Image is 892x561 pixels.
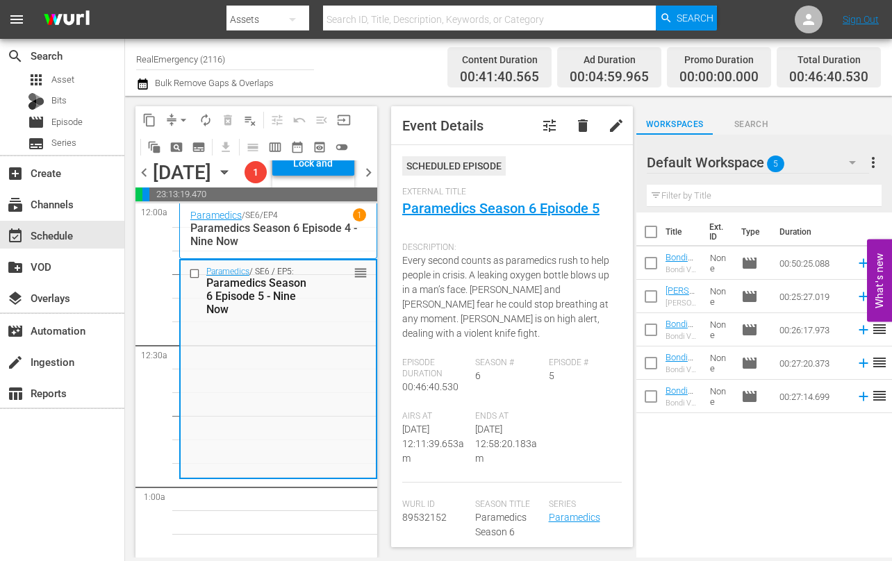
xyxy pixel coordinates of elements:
[160,109,195,131] span: Remove Gaps & Overlaps
[51,136,76,150] span: Series
[867,240,892,322] button: Open Feedback Widget
[666,299,699,308] div: [PERSON_NAME]'s Feasts Season 1 Episode 6
[774,313,850,346] td: 00:26:17.973
[704,346,736,380] td: None
[666,365,699,374] div: Bondi Vet Season 2 Episode 5
[33,3,100,36] img: ans4CAIJ8jUAAAAAAAAAAAAAAAAAAAAAAAAgQb4GAAAAAAAAAAAAAAAAAAAAAAAAJMjXAAAAAAAAAAAAAAAAAAAAAAAAgAT5G...
[402,200,600,217] a: Paramedics Season 6 Episode 5
[460,69,539,85] span: 00:41:40.565
[533,109,566,142] button: tune
[865,146,882,179] button: more_vert
[153,161,211,184] div: [DATE]
[475,358,541,369] span: Season #
[142,187,149,201] span: 00:41:40.565
[286,136,308,158] span: Month Calendar View
[190,221,366,248] p: Paramedics Season 6 Episode 4 - Nine Now
[153,78,274,88] span: Bulk Remove Gaps & Overlaps
[7,290,24,307] span: layers
[402,156,506,176] div: Scheduled Episode
[335,140,349,154] span: toggle_off
[402,255,609,339] span: Every second counts as paramedics rush to help people in crisis. A leaking oxygen bottle blows up...
[570,69,649,85] span: 00:04:59.965
[789,69,868,85] span: 00:46:40.530
[206,276,315,316] div: Paramedics Season 6 Episode 5 - Nine Now
[549,370,554,381] span: 5
[402,499,468,510] span: Wurl Id
[666,385,697,448] a: Bondi Vet Season 2 Episode 4
[402,358,468,380] span: Episode Duration
[279,151,347,176] div: Lock and Publish
[402,424,464,464] span: [DATE] 12:11:39.653am
[190,210,242,221] a: Paramedics
[549,358,615,369] span: Episode #
[272,151,354,176] button: Lock and Publish
[206,267,249,276] a: Paramedics
[741,255,758,271] span: Episode
[188,136,210,158] span: Create Series Block
[871,321,888,337] span: reorder
[679,69,759,85] span: 00:00:00.000
[263,210,278,220] p: EP4
[566,109,600,142] button: delete
[243,113,257,127] span: playlist_remove_outlined
[549,512,600,523] a: Paramedics
[7,228,24,244] span: Schedule
[192,140,206,154] span: subtitles_outlined
[7,259,24,276] span: VOD
[733,212,771,251] th: Type
[8,11,25,28] span: menu
[28,114,44,131] span: Episode
[237,133,264,160] span: Day Calendar View
[460,50,539,69] div: Content Duration
[600,109,633,142] button: edit
[856,355,871,371] svg: Add to Schedule
[856,256,871,271] svg: Add to Schedule
[666,399,699,408] div: Bondi Vet Season 2 Episode 4
[789,50,868,69] div: Total Duration
[142,113,156,127] span: content_copy
[7,196,24,213] span: Channels
[713,117,789,132] span: Search
[666,332,699,341] div: Bondi Vet Season 3 Episode 2
[135,164,153,181] span: chevron_left
[354,265,367,280] span: reorder
[357,210,362,220] p: 1
[135,187,142,201] span: 00:04:59.965
[475,512,527,537] span: Paramedics Season 6
[402,187,615,198] span: External Title
[402,381,459,392] span: 00:46:40.530
[268,140,282,154] span: calendar_view_week_outlined
[656,6,717,31] button: Search
[666,285,697,369] a: [PERSON_NAME]'s Feasts Season 1 Episode 6
[771,212,854,251] th: Duration
[856,289,871,304] svg: Add to Schedule
[7,165,24,182] span: Create
[666,212,701,251] th: Title
[28,93,44,110] div: Bits
[402,512,447,523] span: 89532152
[767,149,784,178] span: 5
[149,187,377,201] span: 23:13:19.470
[170,140,183,154] span: pageview_outlined
[311,109,333,131] span: Fill episodes with ad slates
[570,50,649,69] div: Ad Duration
[666,319,697,381] a: Bondi Vet Season 3 Episode 2
[475,370,481,381] span: 6
[245,210,263,220] p: SE6 /
[774,346,850,380] td: 00:27:20.373
[308,136,331,158] span: View Backup
[549,499,615,510] span: Series
[741,355,758,371] span: Episode
[288,109,311,131] span: Revert to Primary Episode
[647,143,869,182] div: Default Workspace
[865,154,882,171] span: more_vert
[261,106,288,133] span: Customize Events
[475,499,541,510] span: Season Title
[7,48,24,65] span: Search
[28,135,44,152] span: Series
[741,288,758,305] span: Episode
[165,136,188,158] span: Create Search Block
[741,321,758,338] span: Episode
[741,388,758,405] span: Episode
[51,94,67,108] span: Bits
